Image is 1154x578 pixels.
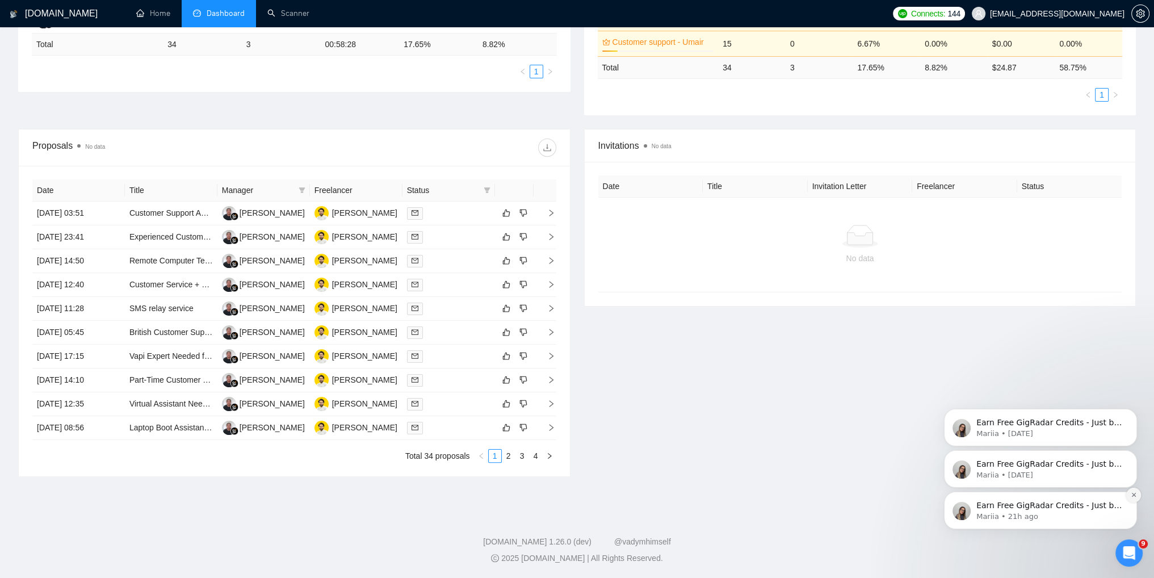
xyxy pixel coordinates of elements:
span: like [502,328,510,337]
div: Mariia [40,177,65,189]
button: setting [1131,5,1149,23]
div: Mariia [40,51,65,63]
img: Profile image for Mariia [13,208,36,231]
th: Freelancer [912,175,1017,198]
div: [PERSON_NAME] [240,278,305,291]
span: like [502,375,510,384]
img: gigradar-bm.png [230,332,238,340]
a: RS[PERSON_NAME] [222,375,305,384]
span: right [538,424,555,432]
a: 1 [1096,89,1108,101]
a: 2 [502,450,515,462]
td: 8.82 % [920,56,988,78]
a: HM[PERSON_NAME] [314,422,397,432]
span: like [502,208,510,217]
td: SMS relay service [125,297,217,321]
button: like [500,230,513,244]
a: HM[PERSON_NAME] [314,232,397,241]
button: left [1081,88,1095,102]
button: like [500,421,513,434]
span: crown [602,38,610,46]
img: RS [222,206,236,220]
img: gigradar-bm.png [230,308,238,316]
a: RS[PERSON_NAME] [222,422,305,432]
p: Earn Free GigRadar Credits - Just by Sharing Your Story! 💬 Want more credits for sending proposal... [49,164,196,175]
span: user [975,10,983,18]
span: like [502,351,510,361]
td: Virtual Assistant Needed for IT Support and Content Editing on Kajabi [125,392,217,416]
div: No data [607,252,1113,265]
th: Invitation Letter [808,175,913,198]
div: [PERSON_NAME] [240,254,305,267]
span: Help [180,383,198,391]
button: dislike [517,278,530,291]
div: [PERSON_NAME] [332,207,397,219]
img: Profile image for Mariia [13,250,36,273]
div: Mariia [40,261,65,273]
span: right [538,233,555,241]
div: [PERSON_NAME] [240,350,305,362]
img: HM [314,373,329,387]
img: Profile image for Mariia [26,124,44,143]
td: $0.00 [988,31,1055,56]
a: RS[PERSON_NAME] [222,303,305,312]
div: message notification from Mariia, 3d ago. Earn Free GigRadar Credits - Just by Sharing Your Story... [17,114,210,152]
li: 1 [488,449,502,463]
td: [DATE] 08:56 [32,416,125,440]
a: HM[PERSON_NAME] [314,399,397,408]
img: HM [314,206,329,220]
td: 8.82 % [478,33,557,56]
span: right [538,280,555,288]
span: left [519,68,526,75]
a: HM[PERSON_NAME] [314,279,397,288]
div: • [DATE] [67,135,99,147]
img: RS [222,278,236,292]
td: 34 [163,33,242,56]
iframe: Intercom notifications message [927,336,1154,547]
img: gigradar-bm.png [230,212,238,220]
span: mail [412,257,418,264]
span: right [538,400,555,408]
a: RS[PERSON_NAME] [222,327,305,336]
a: HM[PERSON_NAME] [314,256,397,265]
span: mail [412,353,418,359]
a: British Customer Support Specialist [129,328,254,337]
button: Dismiss notification [199,152,214,166]
a: RS[PERSON_NAME] [222,279,305,288]
td: $ 24.87 [988,56,1055,78]
button: dislike [517,421,530,434]
button: download [538,139,556,157]
img: logo [10,5,18,23]
span: setting [1132,9,1149,18]
button: like [500,301,513,315]
span: filter [484,187,490,194]
img: Profile image for Mariia [13,166,36,189]
div: • [DATE] [67,261,99,273]
span: Hi there, Just following up regarding your recent request. Is there anything else we can assist y... [40,82,881,91]
span: like [502,399,510,408]
a: homeHome [136,9,170,18]
td: 0.00% [1055,31,1122,56]
div: [PERSON_NAME] [240,231,305,243]
button: left [516,65,530,78]
div: 3 notifications [9,51,218,193]
li: Next Page [1109,88,1122,102]
button: right [1109,88,1122,102]
div: • 21h ago [67,51,104,63]
iframe: Intercom live chat [1115,539,1143,567]
button: like [500,349,513,363]
span: Manager [222,184,294,196]
a: RS[PERSON_NAME] [222,351,305,360]
div: message notification from Mariia, 5d ago. Earn Free GigRadar Credits - Just by Sharing Your Story... [17,73,210,110]
span: Messages [91,383,135,391]
span: download [539,143,556,152]
span: like [502,280,510,289]
span: mail [412,305,418,312]
button: dislike [517,206,530,220]
td: [DATE] 12:40 [32,273,125,297]
a: Customer Service + Disputes Winner [129,280,260,289]
div: Nazar [40,93,64,105]
a: Virtual Assistant Needed for IT Support and Content Editing on Kajabi [129,399,374,408]
span: right [538,209,555,217]
span: Status [407,184,479,196]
